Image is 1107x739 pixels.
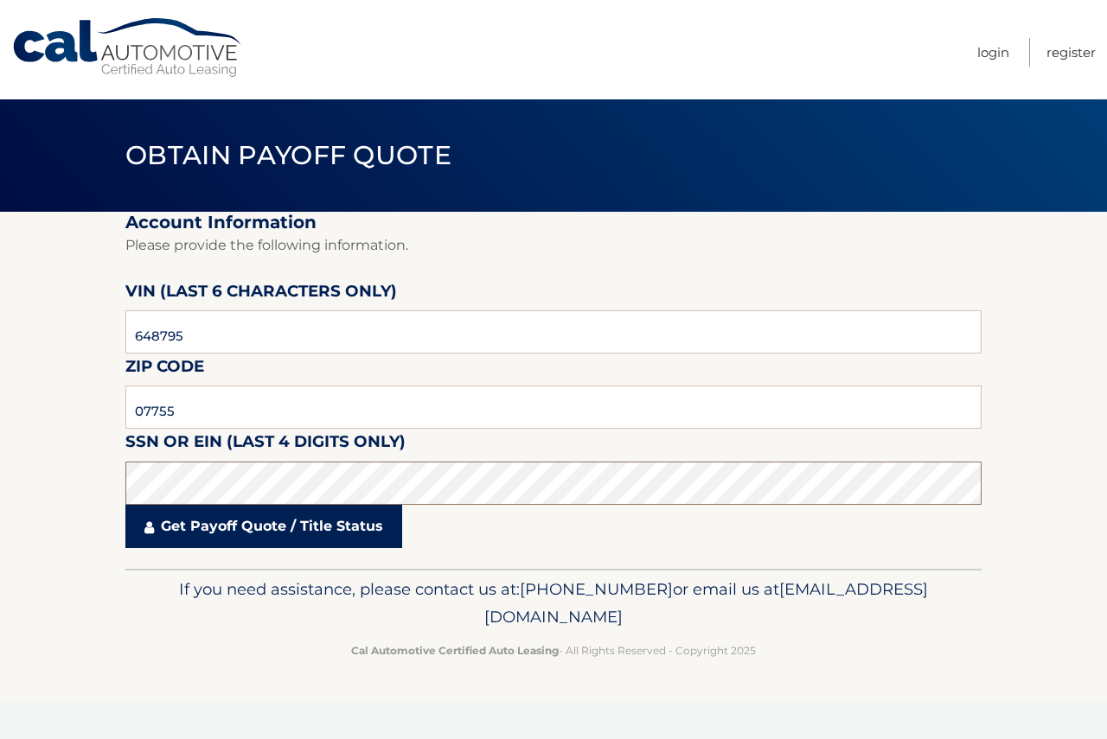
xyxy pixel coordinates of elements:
span: Obtain Payoff Quote [125,139,451,171]
p: If you need assistance, please contact us at: or email us at [137,576,970,631]
label: VIN (last 6 characters only) [125,278,397,310]
p: Please provide the following information. [125,233,982,258]
span: [PHONE_NUMBER] [520,579,673,599]
label: SSN or EIN (last 4 digits only) [125,429,406,461]
h2: Account Information [125,212,982,233]
a: Get Payoff Quote / Title Status [125,505,402,548]
a: Register [1046,38,1096,67]
a: Cal Automotive [11,17,245,79]
p: - All Rights Reserved - Copyright 2025 [137,641,970,659]
label: Zip Code [125,354,204,385]
a: Login [977,38,1009,67]
strong: Cal Automotive Certified Auto Leasing [351,644,559,657]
